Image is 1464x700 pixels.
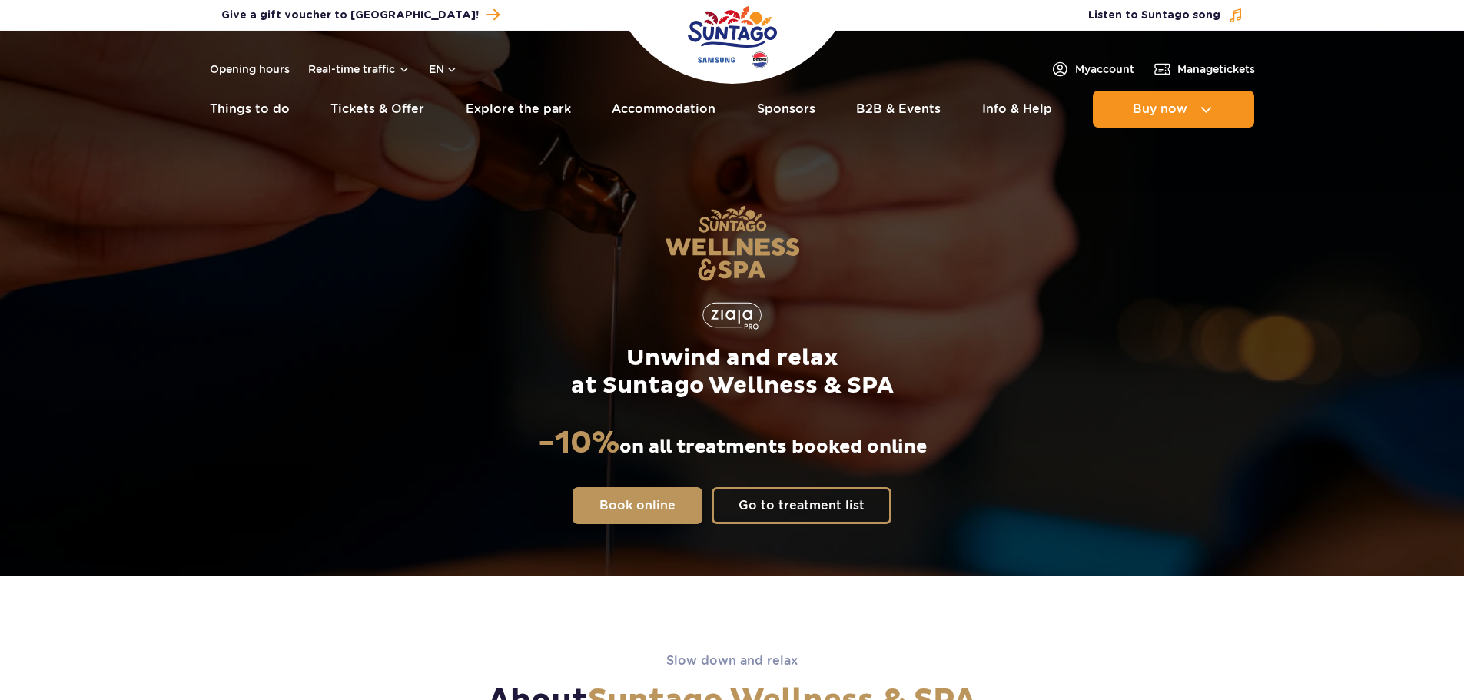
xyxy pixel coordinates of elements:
[757,91,815,128] a: Sponsors
[221,5,500,25] a: Give a gift voucher to [GEOGRAPHIC_DATA]!
[571,344,894,400] p: Unwind and relax at Suntago Wellness & SPA
[538,424,927,463] p: on all treatments booked online
[612,91,715,128] a: Accommodation
[573,487,702,524] a: Book online
[1093,91,1254,128] button: Buy now
[466,91,571,128] a: Explore the park
[308,63,410,75] button: Real-time traffic
[221,8,479,23] span: Give a gift voucher to [GEOGRAPHIC_DATA]!
[210,61,290,77] a: Opening hours
[599,499,676,512] span: Book online
[1075,61,1134,77] span: My account
[429,61,458,77] button: en
[1088,8,1220,23] span: Listen to Suntago song
[666,653,798,668] span: Slow down and relax
[856,91,941,128] a: B2B & Events
[1153,60,1255,78] a: Managetickets
[739,499,865,512] span: Go to treatment list
[210,91,290,128] a: Things to do
[1088,8,1243,23] button: Listen to Suntago song
[712,487,891,524] a: Go to treatment list
[665,205,800,281] img: Suntago Wellness & SPA
[538,424,619,463] strong: -10%
[982,91,1052,128] a: Info & Help
[1051,60,1134,78] a: Myaccount
[1177,61,1255,77] span: Manage tickets
[1133,102,1187,116] span: Buy now
[330,91,424,128] a: Tickets & Offer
